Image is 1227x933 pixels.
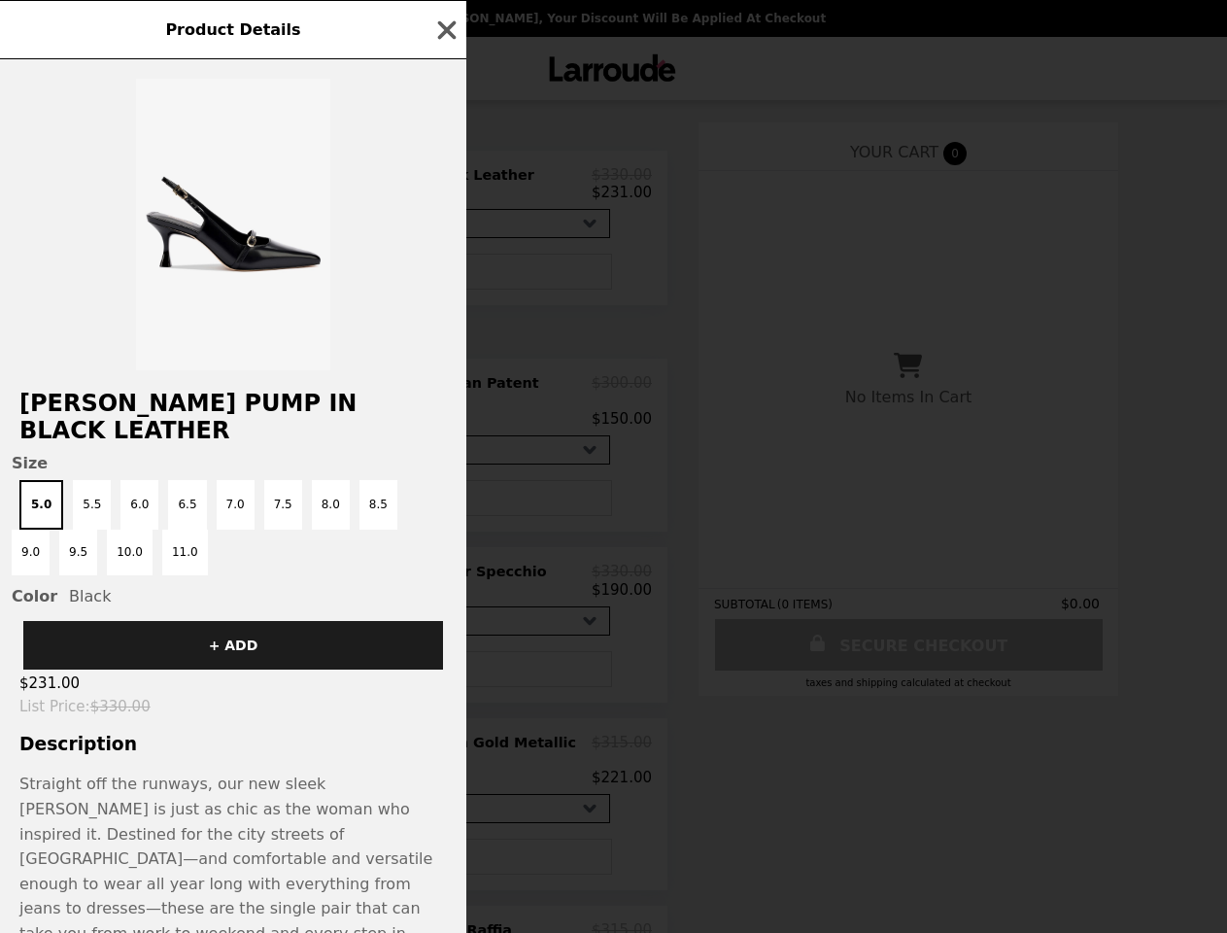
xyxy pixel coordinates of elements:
[12,454,455,472] span: Size
[312,480,350,530] button: 8.0
[12,587,57,605] span: Color
[23,621,443,670] button: + ADD
[73,480,111,530] button: 5.5
[264,480,302,530] button: 7.5
[359,480,397,530] button: 8.5
[12,587,455,605] div: Black
[162,530,208,575] button: 11.0
[107,530,153,575] button: 10.0
[59,530,97,575] button: 9.5
[19,480,63,530] button: 5.0
[136,79,330,370] img: 5.0 / Black
[120,480,158,530] button: 6.0
[90,698,151,715] span: $330.00
[165,20,300,39] span: Product Details
[168,480,206,530] button: 6.5
[217,480,255,530] button: 7.0
[12,530,50,575] button: 9.0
